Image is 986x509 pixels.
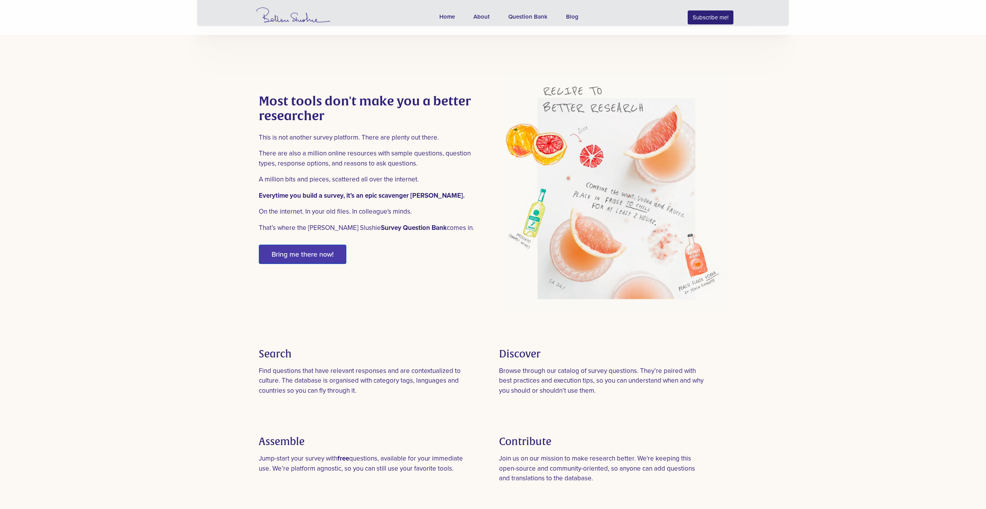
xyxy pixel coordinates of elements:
div: Blog [566,12,578,22]
div: About [473,12,490,22]
a: Home [430,3,464,32]
h2: Assemble [259,435,467,447]
p: Find questions that have relevant responses and are contextualized to culture. The database is or... [259,366,467,396]
p: Jump-start your survey with questions, available for your immediate use. We’re platform agnostic,... [259,454,467,473]
p: Browse through our catalog of survey questions. They’re paired with best practices and execution ... [499,366,707,396]
a: Blog [557,3,588,32]
div: Question Bank [508,12,547,22]
button: Subscribe me! [688,10,733,25]
strong: Survey Question Bank [381,224,447,232]
h2: Most tools don't make you a better researcher [259,93,487,123]
div: Home [439,12,455,22]
a: Question Bank [499,3,557,32]
strong: Everytime you build a survey, it’s an epic scavenger [PERSON_NAME]. [259,192,465,200]
h2: Discover [499,348,707,360]
p: This is not another survey platform. There are plenty out there. [259,133,487,143]
a: About [464,3,499,32]
p: On the internet. In your old files. In colleague's minds. [259,207,487,217]
p: That’s where the [PERSON_NAME] Slushie comes in. [259,223,487,233]
button: Bring me there now! [259,245,346,264]
strong: free [337,454,349,462]
h2: Search [259,348,467,360]
p: A million bits and pieces, scattered all over the internet. [259,174,487,185]
p: Join us on our mission to make research better. We're keeping this open-source and community-orie... [499,454,707,483]
p: There are also a million online resources with sample questions, question types, response options... [259,148,487,168]
h2: Contribute [499,435,707,447]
